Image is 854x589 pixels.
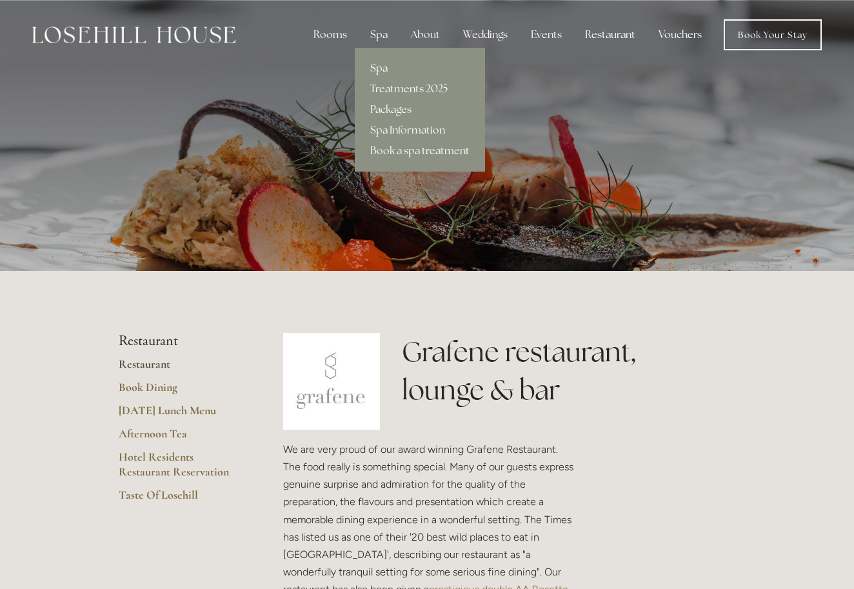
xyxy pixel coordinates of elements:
div: Spa [360,22,398,48]
div: Weddings [453,22,518,48]
a: Spa Information [355,120,485,141]
div: About [401,22,450,48]
a: Spa [355,58,485,79]
a: Book Dining [119,380,242,403]
img: Losehill House [32,26,235,43]
img: grafene.jpg [283,333,380,430]
a: Taste Of Losehill [119,488,242,511]
a: Hotel Residents Restaurant Reservation [119,450,242,488]
div: Rooms [303,22,357,48]
a: Book a spa treatment [355,141,485,161]
a: Vouchers [648,22,712,48]
h1: Grafene restaurant, lounge & bar [402,333,735,409]
div: Restaurant [575,22,646,48]
a: Book Your Stay [724,19,822,50]
a: [DATE] Lunch Menu [119,403,242,426]
a: Treatments 2025 [355,79,485,99]
a: Packages [355,99,485,120]
a: Restaurant [119,357,242,380]
li: Restaurant [119,333,242,350]
a: Afternoon Tea [119,426,242,450]
div: Events [521,22,572,48]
